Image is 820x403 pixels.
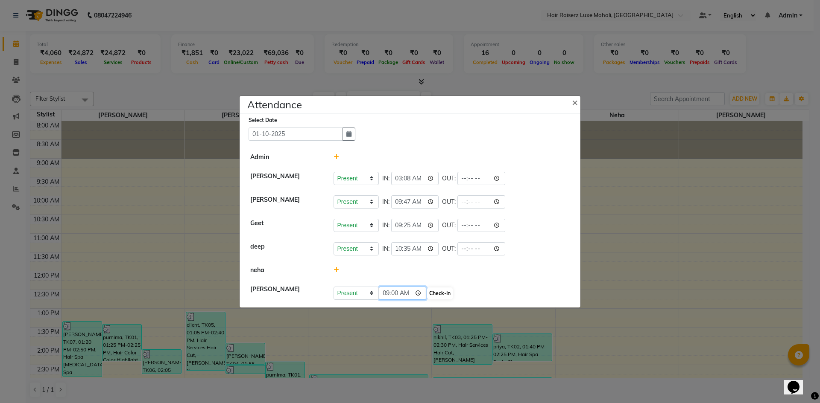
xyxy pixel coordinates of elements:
h4: Attendance [247,97,302,112]
div: [PERSON_NAME] [244,172,327,185]
div: [PERSON_NAME] [244,195,327,209]
span: OUT: [442,197,456,206]
div: Admin [244,153,327,162]
span: IN: [382,174,389,183]
span: IN: [382,221,389,230]
span: OUT: [442,221,456,230]
label: Select Date [249,116,277,124]
input: Select date [249,128,343,141]
div: Geet [244,219,327,232]
iframe: chat widget [784,369,811,394]
span: OUT: [442,174,456,183]
div: neha [244,266,327,275]
button: Close [565,90,586,114]
button: Check-In [427,287,453,299]
span: IN: [382,244,389,253]
div: deep [244,242,327,255]
span: × [572,96,578,108]
span: IN: [382,197,389,206]
span: OUT: [442,244,456,253]
div: [PERSON_NAME] [244,285,327,300]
